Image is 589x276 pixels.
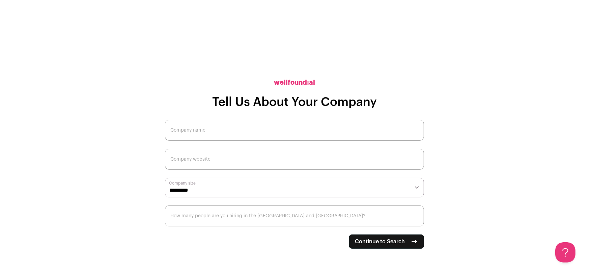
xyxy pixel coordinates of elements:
iframe: Help Scout Beacon - Open [555,242,576,263]
input: Company name [165,120,424,141]
h2: wellfound:ai [274,78,315,87]
input: Company website [165,149,424,170]
input: How many people are you hiring in the US and Canada? [165,205,424,226]
span: Continue to Search [355,238,405,246]
h1: Tell Us About Your Company [212,95,377,109]
button: Continue to Search [349,234,424,249]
